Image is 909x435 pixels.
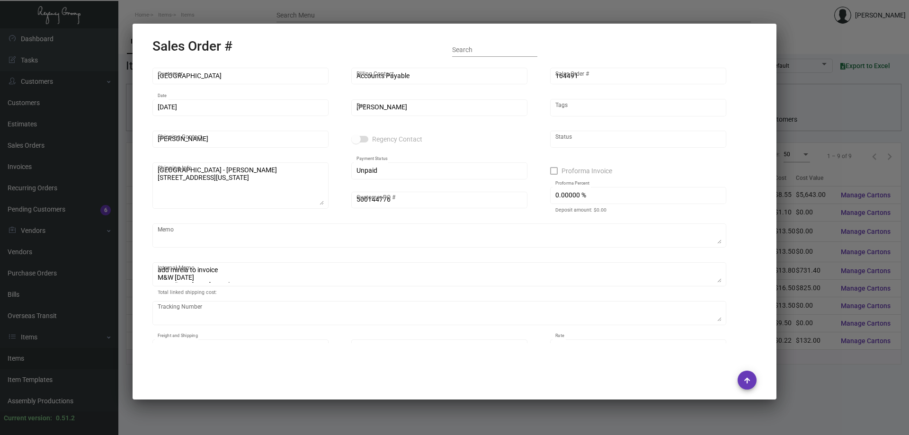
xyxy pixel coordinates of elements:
[372,133,422,145] span: Regency Contact
[561,165,612,177] span: Proforma Invoice
[4,413,52,423] div: Current version:
[158,290,217,295] mat-hint: Total linked shipping cost:
[152,38,232,54] h2: Sales Order #
[56,413,75,423] div: 0.51.2
[356,167,377,174] span: Unpaid
[555,207,606,213] mat-hint: Deposit amount: $0.00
